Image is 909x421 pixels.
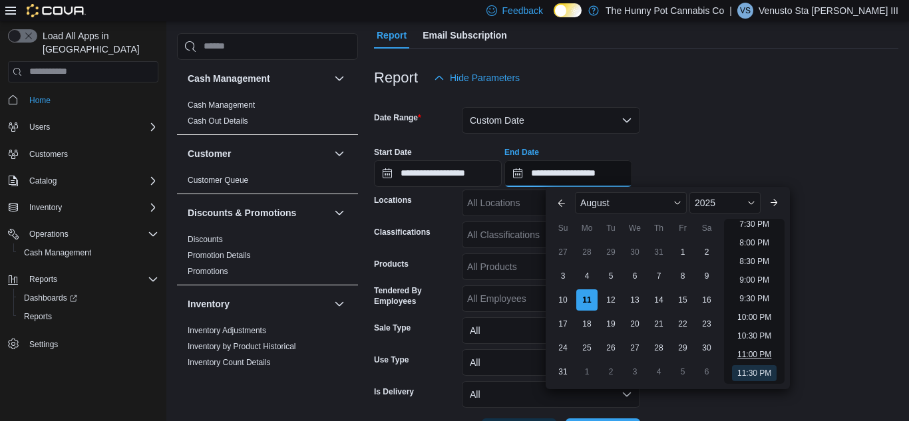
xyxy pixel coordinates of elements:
[462,107,640,134] button: Custom Date
[552,289,574,311] div: day-10
[734,291,775,307] li: 9:30 PM
[3,118,164,136] button: Users
[29,274,57,285] span: Reports
[600,217,622,239] div: Tu
[624,217,645,239] div: We
[624,361,645,382] div: day-3
[696,289,717,311] div: day-16
[29,122,50,132] span: Users
[19,245,96,261] a: Cash Management
[188,234,223,245] span: Discounts
[24,173,62,189] button: Catalog
[188,357,271,368] span: Inventory Count Details
[672,265,693,287] div: day-8
[450,71,520,84] span: Hide Parameters
[24,119,158,135] span: Users
[374,160,502,187] input: Press the down key to open a popover containing a calendar.
[188,267,228,276] a: Promotions
[624,289,645,311] div: day-13
[13,289,164,307] a: Dashboards
[188,266,228,277] span: Promotions
[374,354,409,365] label: Use Type
[377,22,407,49] span: Report
[672,337,693,358] div: day-29
[732,347,777,362] li: 11:00 PM
[374,285,456,307] label: Tendered By Employees
[29,202,62,213] span: Inventory
[576,289,598,311] div: day-11
[600,289,622,311] div: day-12
[13,243,164,262] button: Cash Management
[331,205,347,221] button: Discounts & Promotions
[763,192,785,213] button: Next month
[552,265,574,287] div: day-3
[188,72,270,85] h3: Cash Management
[188,326,266,335] a: Inventory Adjustments
[29,149,68,160] span: Customers
[24,119,55,135] button: Users
[374,227,431,237] label: Classifications
[552,337,574,358] div: day-24
[576,265,598,287] div: day-4
[19,290,158,306] span: Dashboards
[188,176,248,185] a: Customer Queue
[552,361,574,382] div: day-31
[24,146,73,162] a: Customers
[724,219,785,384] ul: Time
[696,241,717,263] div: day-2
[734,272,775,288] li: 9:00 PM
[24,92,158,108] span: Home
[188,251,251,260] a: Promotion Details
[672,241,693,263] div: day-1
[648,217,669,239] div: Th
[648,361,669,382] div: day-4
[331,70,347,86] button: Cash Management
[188,342,296,351] a: Inventory by Product Historical
[624,265,645,287] div: day-6
[504,147,539,158] label: End Date
[177,97,358,134] div: Cash Management
[672,361,693,382] div: day-5
[737,3,753,19] div: Venusto Sta Maria III
[423,22,507,49] span: Email Subscription
[24,335,158,352] span: Settings
[27,4,86,17] img: Cova
[552,217,574,239] div: Su
[648,313,669,335] div: day-21
[188,72,329,85] button: Cash Management
[648,265,669,287] div: day-7
[624,337,645,358] div: day-27
[331,296,347,312] button: Inventory
[188,116,248,126] span: Cash Out Details
[37,29,158,56] span: Load All Apps in [GEOGRAPHIC_DATA]
[188,250,251,261] span: Promotion Details
[19,290,83,306] a: Dashboards
[24,226,74,242] button: Operations
[504,160,632,187] input: Press the down key to enter a popover containing a calendar. Press the escape key to close the po...
[575,192,687,213] div: Button. Open the month selector. August is currently selected.
[374,147,412,158] label: Start Date
[672,313,693,335] div: day-22
[24,271,63,287] button: Reports
[177,231,358,285] div: Discounts & Promotions
[24,337,63,352] a: Settings
[24,247,91,258] span: Cash Management
[695,198,715,208] span: 2025
[462,317,640,344] button: All
[188,206,329,219] button: Discounts & Promotions
[600,361,622,382] div: day-2
[576,241,598,263] div: day-28
[19,309,158,325] span: Reports
[188,374,299,383] a: Inventory On Hand by Package
[188,206,296,219] h3: Discounts & Promotions
[374,112,421,123] label: Date Range
[576,313,598,335] div: day-18
[24,92,56,108] a: Home
[648,337,669,358] div: day-28
[188,175,248,186] span: Customer Queue
[3,90,164,110] button: Home
[551,192,572,213] button: Previous Month
[462,349,640,376] button: All
[696,265,717,287] div: day-9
